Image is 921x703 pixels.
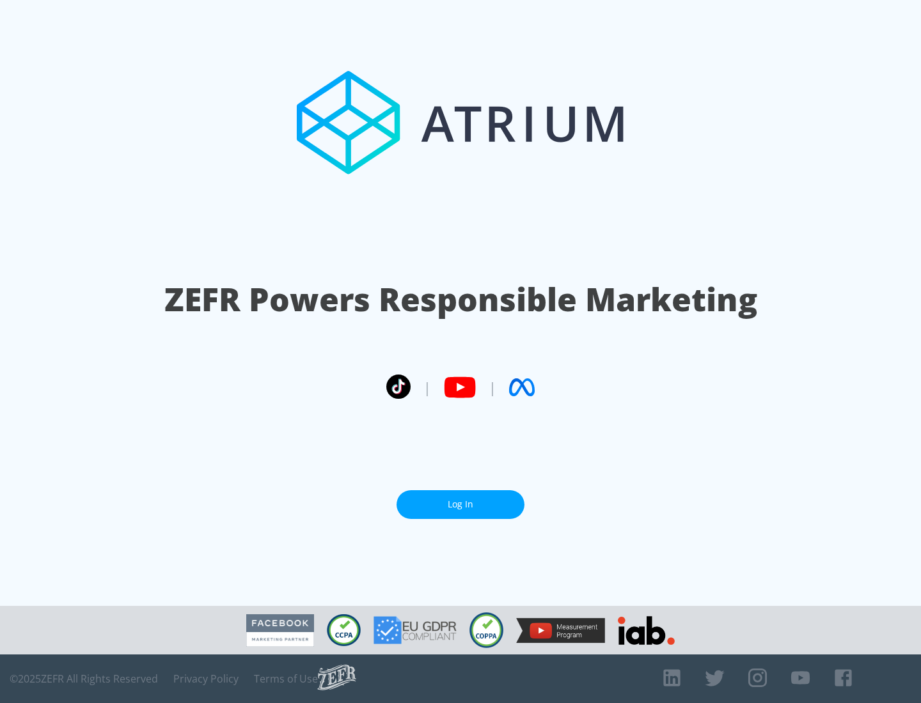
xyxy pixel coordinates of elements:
img: IAB [618,616,675,645]
a: Log In [397,490,524,519]
span: | [489,378,496,397]
span: | [423,378,431,397]
img: Facebook Marketing Partner [246,614,314,647]
img: CCPA Compliant [327,614,361,646]
img: GDPR Compliant [374,616,457,644]
img: YouTube Measurement Program [516,618,605,643]
a: Terms of Use [254,672,318,685]
span: © 2025 ZEFR All Rights Reserved [10,672,158,685]
img: COPPA Compliant [469,612,503,648]
h1: ZEFR Powers Responsible Marketing [164,277,757,321]
a: Privacy Policy [173,672,239,685]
